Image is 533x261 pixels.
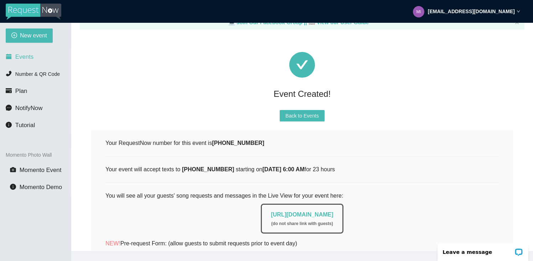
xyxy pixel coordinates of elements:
span: Your RequestNow number for this event is [105,140,264,146]
b: [DATE] 6:00 AM [262,166,304,172]
b: [PHONE_NUMBER] [212,140,264,146]
div: ( do not share link with guests ) [271,220,333,227]
div: Your event will accept texts to starting on for 23 hours [105,165,499,174]
iframe: LiveChat chat widget [433,239,533,261]
strong: [EMAIL_ADDRESS][DOMAIN_NAME] [428,9,515,14]
span: Events [15,53,33,60]
button: Back to Events [280,110,324,121]
span: Plan [15,88,27,94]
div: Event Created! [91,86,513,101]
span: New event [20,31,47,40]
span: calendar [6,53,12,59]
span: plus-circle [11,32,17,39]
img: RequestNow [6,4,61,20]
img: ff79fe8908a637fd15d01a5f075f681b [413,6,424,17]
span: info-circle [6,122,12,128]
span: camera [10,167,16,173]
p: Pre-request Form: (allow guests to submit requests prior to event day) [105,239,499,248]
b: [PHONE_NUMBER] [182,166,234,172]
span: Number & QR Code [15,71,60,77]
span: NEW! [105,240,120,246]
a: [URL][DOMAIN_NAME] [271,212,333,218]
span: NotifyNow [15,105,42,111]
span: phone [6,71,12,77]
span: down [517,10,520,13]
span: Momento Event [20,167,62,173]
button: plus-circleNew event [6,28,53,43]
span: Momento Demo [20,184,62,190]
span: Back to Events [285,112,319,120]
span: Tutorial [15,122,35,129]
span: credit-card [6,88,12,94]
span: info-circle [10,184,16,190]
span: message [6,105,12,111]
span: check-circle [289,52,315,78]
